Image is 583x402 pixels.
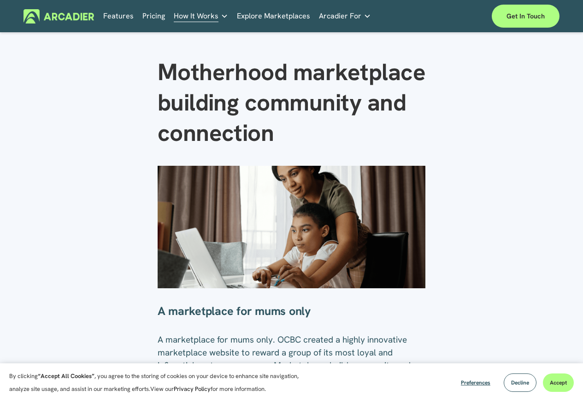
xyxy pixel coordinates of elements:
strong: “Accept All Cookies” [38,372,94,380]
p: By clicking , you agree to the storing of cookies on your device to enhance site navigation, anal... [9,370,309,396]
a: Get in touch [492,5,559,28]
a: Features [103,9,134,23]
p: A marketplace for mums only. OCBC created a highly innovative marketplace website to reward a gro... [158,333,426,385]
a: folder dropdown [174,9,228,23]
iframe: Chat Widget [537,358,583,402]
h1: Motherhood marketplace building community and connection [158,57,426,148]
span: Arcadier For [319,10,361,23]
span: How It Works [174,10,218,23]
img: Arcadier [24,9,94,23]
span: Decline [511,379,529,386]
strong: A marketplace for mums only [158,303,311,319]
button: Preferences [454,373,497,392]
span: Preferences [461,379,490,386]
a: Pricing [142,9,165,23]
button: Decline [504,373,536,392]
a: folder dropdown [319,9,371,23]
a: Privacy Policy [174,385,211,393]
a: Explore Marketplaces [237,9,310,23]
